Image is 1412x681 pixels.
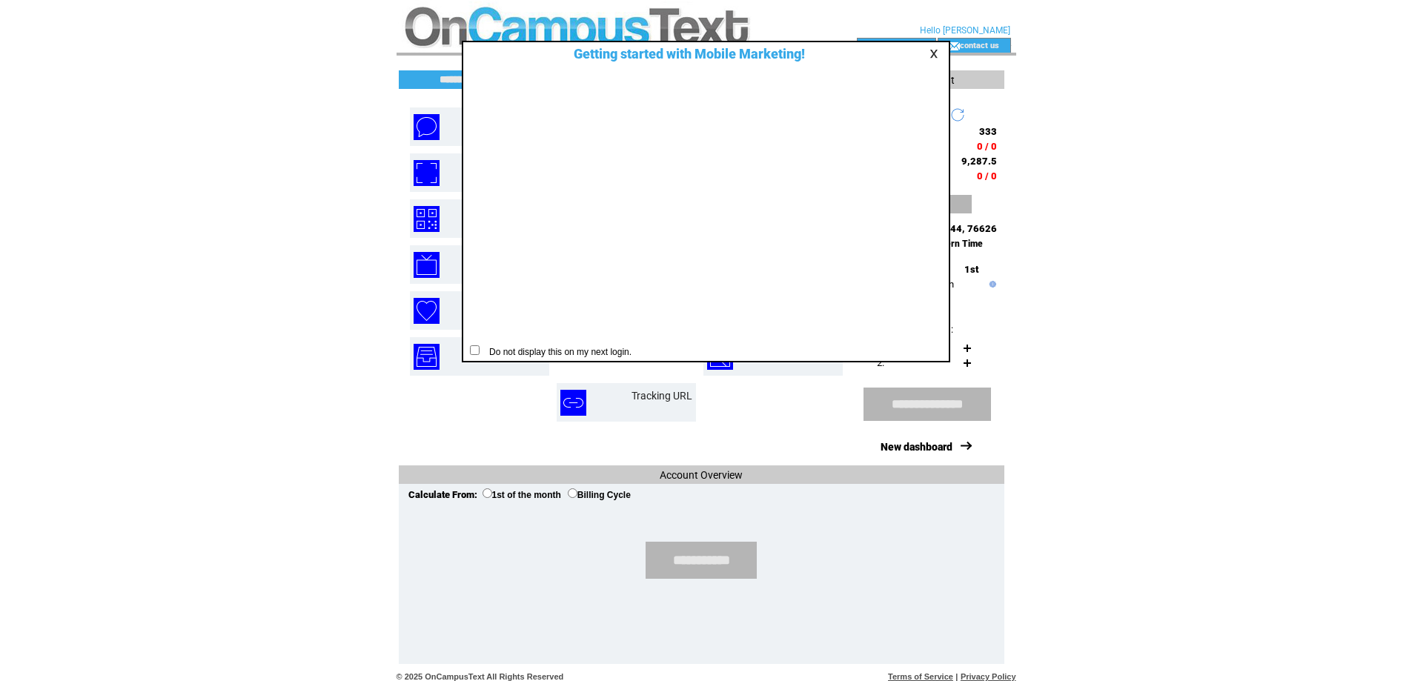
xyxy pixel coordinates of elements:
img: birthday-wishes.png [414,298,440,324]
span: 9,287.5 [961,156,997,167]
span: Account Overview [660,469,743,481]
span: 2. [877,357,884,368]
label: Billing Cycle [568,490,631,500]
span: | [955,672,958,681]
span: Do not display this on my next login. [482,347,632,357]
a: New dashboard [881,441,952,453]
span: © 2025 OnCampusText All Rights Reserved [397,672,564,681]
img: mobile-coupons.png [414,160,440,186]
img: text-blast.png [414,114,440,140]
img: help.gif [986,281,996,288]
a: contact us [960,40,999,50]
span: 0 / 0 [977,170,997,182]
label: 1st of the month [483,490,561,500]
span: Getting started with Mobile Marketing! [559,46,805,62]
img: contact_us_icon.gif [949,40,960,52]
a: Privacy Policy [961,672,1016,681]
img: account_icon.gif [879,40,890,52]
span: 333 [979,126,997,137]
span: Eastern Time [929,239,983,249]
span: 1st [964,264,978,275]
img: qr-codes.png [414,206,440,232]
span: Hello [PERSON_NAME] [920,25,1010,36]
a: Tracking URL [632,390,692,402]
img: text-to-screen.png [414,252,440,278]
img: inbox.png [414,344,440,370]
span: 71444, 76626 [932,223,997,234]
a: Terms of Service [888,672,953,681]
input: Billing Cycle [568,488,577,498]
input: 1st of the month [483,488,492,498]
span: Calculate From: [408,489,477,500]
span: 0 / 0 [977,141,997,152]
img: tracking-url.png [560,390,586,416]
